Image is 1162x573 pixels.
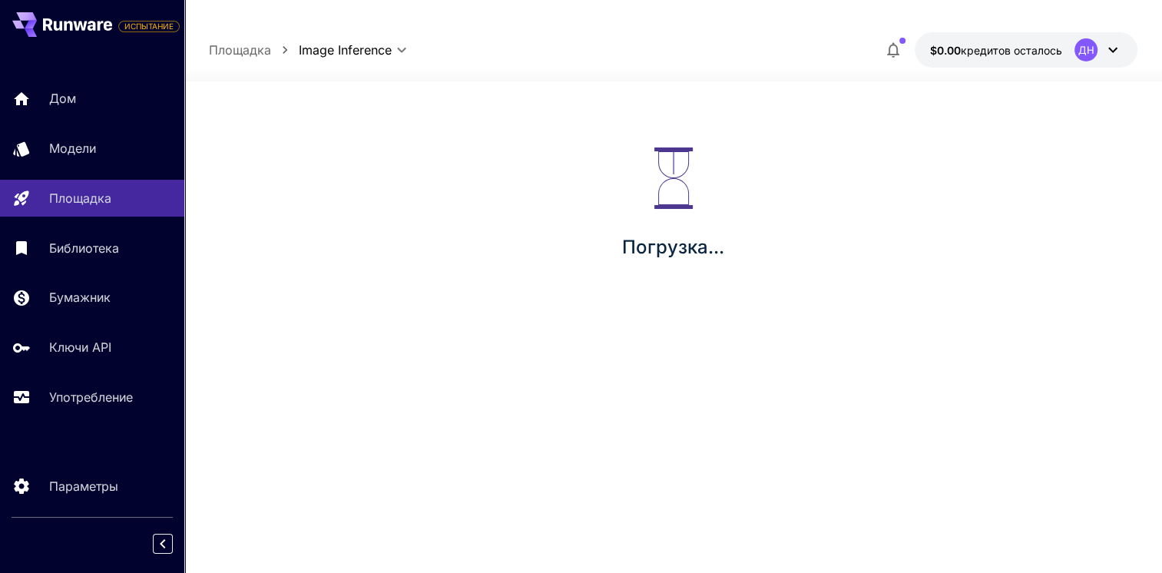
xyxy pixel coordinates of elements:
p: Ключи API [49,338,111,356]
nav: breadcrumb [209,41,299,59]
span: Добавьте свою платежную карту, чтобы обеспечить полную функциональность платформы. [118,17,180,35]
span: кредитов осталось [961,44,1062,57]
p: Площадка [49,189,111,207]
span: ИСПЫТАНИЕ [119,21,179,32]
p: Библиотека [49,239,119,257]
p: Погрузка... [622,234,724,261]
p: Параметры [49,477,118,495]
button: Свернуть боковую панель [153,534,173,554]
div: Свернуть боковую панель [164,530,184,558]
div: $0.00 [930,42,1062,58]
p: Модели [49,139,96,157]
button: $0.00ДН [915,32,1137,68]
span: $0.00 [930,44,961,57]
p: Употребление [49,388,133,406]
p: Дом [49,89,76,108]
span: Image Inference [299,41,392,59]
a: Площадка [209,41,271,59]
div: ДН [1074,38,1097,61]
p: Бумажник [49,288,111,306]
